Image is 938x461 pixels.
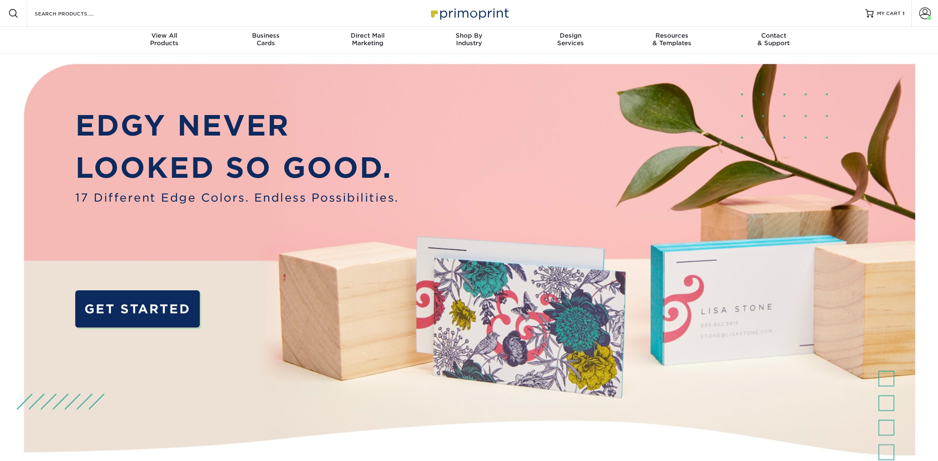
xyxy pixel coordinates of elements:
[621,32,723,47] div: & Templates
[723,32,824,39] span: Contact
[520,27,621,54] a: DesignServices
[621,27,723,54] a: Resources& Templates
[723,32,824,47] div: & Support
[520,32,621,47] div: Services
[215,27,317,54] a: BusinessCards
[723,27,824,54] a: Contact& Support
[75,189,399,206] span: 17 Different Edge Colors. Endless Possibilities.
[877,10,901,17] span: MY CART
[317,32,418,39] span: Direct Mail
[418,32,520,47] div: Industry
[520,32,621,39] span: Design
[418,27,520,54] a: Shop ByIndustry
[75,105,399,147] p: EDGY NEVER
[114,32,215,47] div: Products
[418,32,520,39] span: Shop By
[114,27,215,54] a: View AllProducts
[114,32,215,39] span: View All
[34,8,115,18] input: SEARCH PRODUCTS.....
[427,4,511,22] img: Primoprint
[902,10,905,16] span: 1
[75,290,200,328] a: GET STARTED
[317,27,418,54] a: Direct MailMarketing
[75,147,399,189] p: LOOKED SO GOOD.
[317,32,418,47] div: Marketing
[621,32,723,39] span: Resources
[215,32,317,47] div: Cards
[215,32,317,39] span: Business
